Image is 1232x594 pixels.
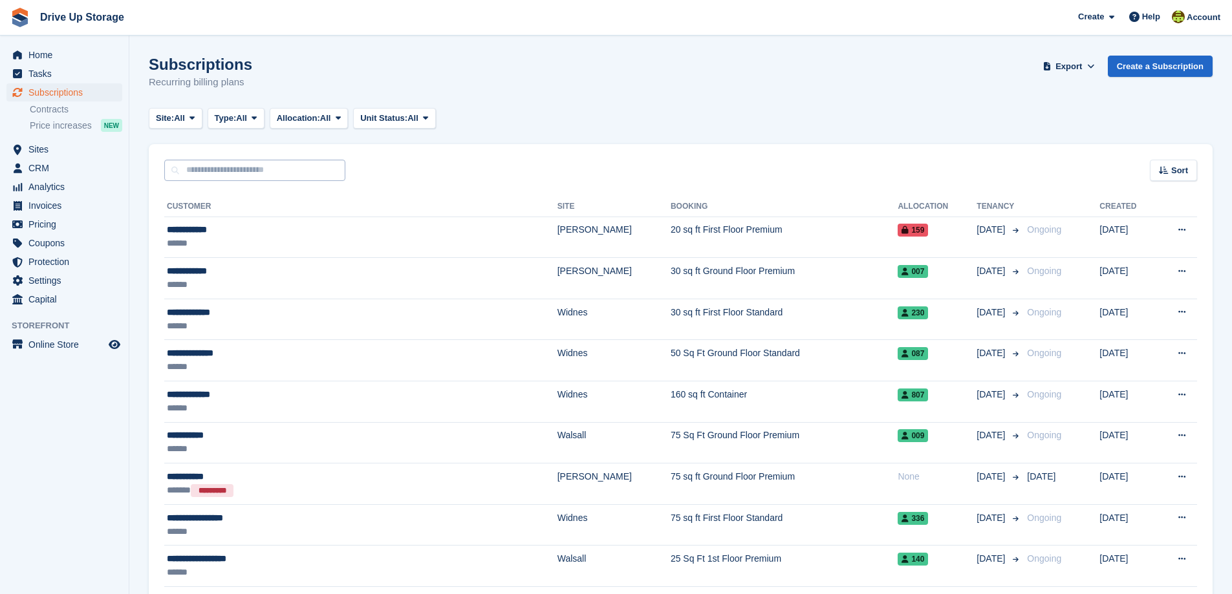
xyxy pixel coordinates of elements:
[6,290,122,308] a: menu
[28,215,106,233] span: Pricing
[6,46,122,64] a: menu
[977,552,1008,566] span: [DATE]
[977,223,1008,237] span: [DATE]
[977,306,1008,319] span: [DATE]
[671,422,898,463] td: 75 Sq Ft Ground Floor Premium
[1187,11,1220,24] span: Account
[1099,422,1156,463] td: [DATE]
[30,103,122,116] a: Contracts
[671,546,898,587] td: 25 Sq Ft 1st Floor Premium
[6,234,122,252] a: menu
[215,112,237,125] span: Type:
[149,108,202,129] button: Site: All
[1078,10,1104,23] span: Create
[277,112,320,125] span: Allocation:
[1027,348,1061,358] span: Ongoing
[28,140,106,158] span: Sites
[1172,10,1185,23] img: Lindsay Dawes
[671,299,898,340] td: 30 sq ft First Floor Standard
[977,511,1008,525] span: [DATE]
[28,335,106,354] span: Online Store
[407,112,418,125] span: All
[671,340,898,381] td: 50 Sq Ft Ground Floor Standard
[671,504,898,546] td: 75 sq ft First Floor Standard
[898,265,928,278] span: 007
[1099,258,1156,299] td: [DATE]
[557,422,671,463] td: Walsall
[164,196,557,217] th: Customer
[28,46,106,64] span: Home
[557,258,671,299] td: [PERSON_NAME]
[270,108,349,129] button: Allocation: All
[28,271,106,290] span: Settings
[898,196,977,217] th: Allocation
[1041,56,1097,77] button: Export
[977,429,1008,442] span: [DATE]
[1099,546,1156,587] td: [DATE]
[320,112,331,125] span: All
[671,258,898,299] td: 30 sq ft Ground Floor Premium
[1027,307,1061,317] span: Ongoing
[28,196,106,215] span: Invoices
[101,119,122,132] div: NEW
[156,112,174,125] span: Site:
[977,470,1008,483] span: [DATE]
[898,512,928,525] span: 336
[977,346,1008,360] span: [DATE]
[557,504,671,546] td: Widnes
[12,319,129,332] span: Storefront
[6,140,122,158] a: menu
[898,470,977,483] div: None
[1099,381,1156,423] td: [DATE]
[28,178,106,196] span: Analytics
[236,112,247,125] span: All
[898,388,928,401] span: 807
[6,335,122,354] a: menu
[149,56,252,73] h1: Subscriptions
[1027,224,1061,235] span: Ongoing
[28,159,106,177] span: CRM
[6,215,122,233] a: menu
[557,217,671,258] td: [PERSON_NAME]
[1027,430,1061,440] span: Ongoing
[977,264,1008,278] span: [DATE]
[1027,389,1061,399] span: Ongoing
[977,388,1008,401] span: [DATE]
[1099,504,1156,546] td: [DATE]
[353,108,435,129] button: Unit Status: All
[360,112,407,125] span: Unit Status:
[557,340,671,381] td: Widnes
[1099,196,1156,217] th: Created
[28,83,106,101] span: Subscriptions
[1027,513,1061,523] span: Ongoing
[1108,56,1213,77] a: Create a Subscription
[1171,164,1188,177] span: Sort
[1142,10,1160,23] span: Help
[898,553,928,566] span: 140
[28,65,106,83] span: Tasks
[671,196,898,217] th: Booking
[898,224,928,237] span: 159
[557,463,671,505] td: [PERSON_NAME]
[671,217,898,258] td: 20 sq ft First Floor Premium
[107,337,122,352] a: Preview store
[1027,471,1055,482] span: [DATE]
[149,75,252,90] p: Recurring billing plans
[6,83,122,101] a: menu
[208,108,265,129] button: Type: All
[10,8,30,27] img: stora-icon-8386f47178a22dfd0bd8f6a31ec36ba5ce8667c1dd55bd0f319d3a0aa187defe.svg
[1099,299,1156,340] td: [DATE]
[898,347,928,360] span: 087
[35,6,129,28] a: Drive Up Storage
[898,306,928,319] span: 230
[557,546,671,587] td: Walsall
[6,178,122,196] a: menu
[1055,60,1082,73] span: Export
[671,381,898,423] td: 160 sq ft Container
[557,381,671,423] td: Widnes
[30,120,92,132] span: Price increases
[557,299,671,340] td: Widnes
[1099,340,1156,381] td: [DATE]
[30,118,122,133] a: Price increases NEW
[557,196,671,217] th: Site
